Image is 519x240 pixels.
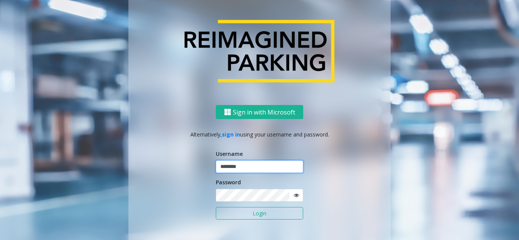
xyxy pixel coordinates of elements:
label: Username [216,150,243,158]
button: Sign in with Microsoft [216,105,303,119]
label: Password [216,178,241,186]
button: Login [216,207,303,220]
a: sign in [222,131,240,138]
p: Alternatively, using your username and password. [136,130,383,138]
